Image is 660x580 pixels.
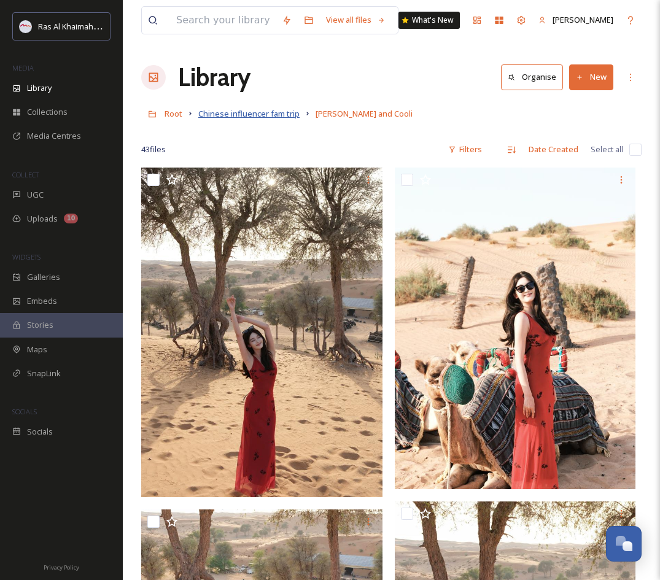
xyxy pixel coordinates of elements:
input: Search your library [170,7,276,34]
span: Ras Al Khaimah Tourism Development Authority [38,20,212,32]
span: Media Centres [27,130,81,142]
span: [PERSON_NAME] [553,14,613,25]
div: 10 [64,214,78,223]
span: Embeds [27,295,57,307]
span: Chinese influencer fam trip [198,108,300,119]
div: Date Created [522,137,584,161]
a: [PERSON_NAME] and Cooli [316,106,413,121]
a: Chinese influencer fam trip [198,106,300,121]
span: Galleries [27,271,60,283]
span: Collections [27,106,68,118]
span: Socials [27,426,53,438]
button: New [569,64,613,90]
a: Root [165,106,182,121]
a: Privacy Policy [44,559,79,574]
span: SOCIALS [12,407,37,416]
a: Library [178,59,250,96]
a: What's New [398,12,460,29]
span: Select all [591,144,623,155]
img: Logo_RAKTDA_RGB-01.png [20,20,32,33]
span: Uploads [27,213,58,225]
span: Stories [27,319,53,331]
span: Root [165,108,182,119]
span: UGC [27,189,44,201]
span: Privacy Policy [44,563,79,571]
span: Library [27,82,52,94]
img: ext_1748287221.127804_931977487@qq.com-MEITU_20250513_192650492.jpg [141,168,382,497]
button: Organise [501,64,563,90]
a: [PERSON_NAME] [532,8,619,32]
span: [PERSON_NAME] and Cooli [316,108,413,119]
img: ext_1748287220.172766_931977487@qq.com-MEITU_20250513_194551108.jpg [395,168,636,489]
span: WIDGETS [12,252,41,261]
span: MEDIA [12,63,34,72]
span: SnapLink [27,368,61,379]
span: Maps [27,344,47,355]
a: Organise [501,64,569,90]
a: View all files [320,8,392,32]
div: Filters [442,137,488,161]
span: 43 file s [141,144,166,155]
span: COLLECT [12,170,39,179]
button: Open Chat [606,526,642,562]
